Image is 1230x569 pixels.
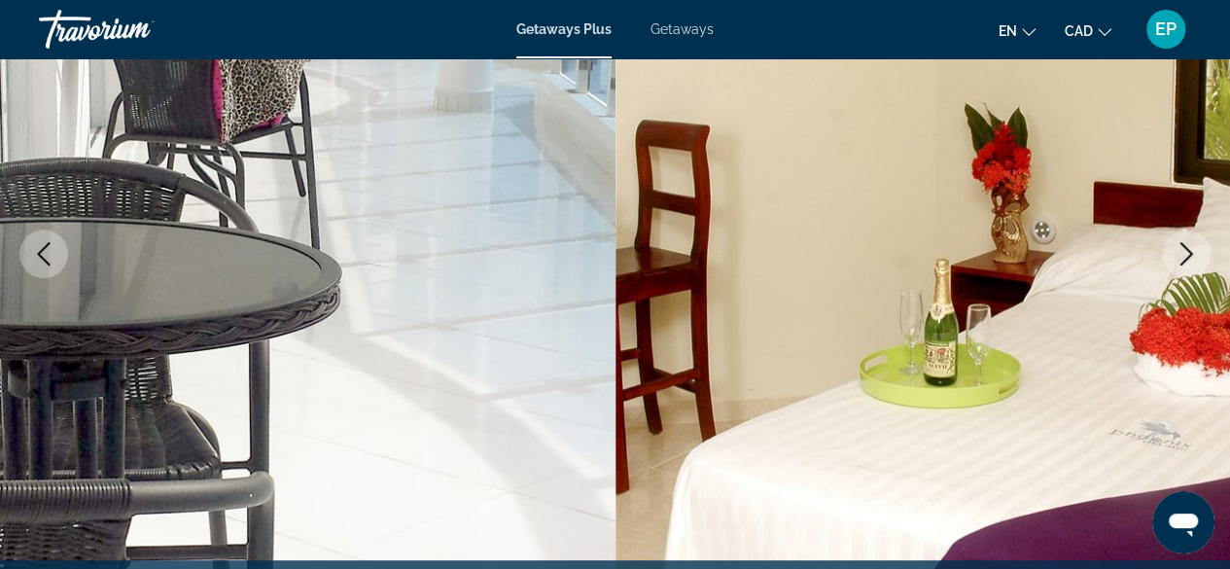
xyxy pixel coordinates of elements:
[1152,491,1214,553] iframe: Button to launch messaging window
[516,21,612,37] a: Getaways Plus
[1162,230,1211,278] button: Next image
[1065,23,1093,39] span: CAD
[1155,19,1177,39] span: EP
[999,17,1036,45] button: Change language
[999,23,1017,39] span: en
[1141,9,1191,50] button: User Menu
[39,4,233,54] a: Travorium
[650,21,714,37] a: Getaways
[19,230,68,278] button: Previous image
[1065,17,1111,45] button: Change currency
